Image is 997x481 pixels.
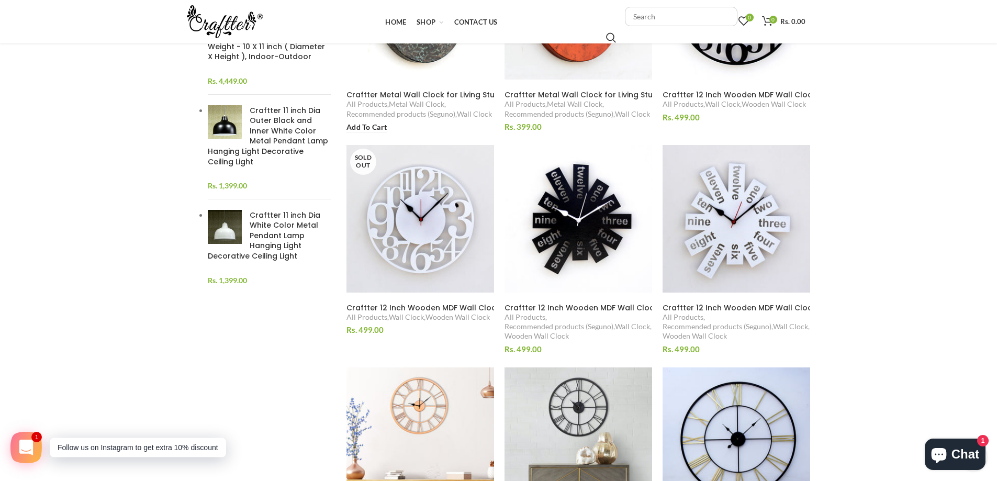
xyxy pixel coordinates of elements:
[625,7,737,26] input: Search
[547,99,602,109] a: Metal Wall Clock
[505,99,545,109] a: All Products
[346,109,455,119] a: Recommended products (Seguno)
[663,90,810,99] a: Craftter 12 Inch Wooden MDF Wall Clock for Living Room Bedroom Decor
[208,276,247,285] span: Rs. 1,399.00
[615,109,650,119] a: Wall Clock
[663,303,940,313] span: Craftter 12 Inch Wooden MDF Wall Clock for Living Room Bedroom Decor
[746,14,754,21] span: 0
[350,149,376,175] span: Sold Out
[505,90,652,99] a: Craftter Metal Wall Clock for Living Study Hall Dining and Bedroom
[606,32,616,43] input: Search
[742,99,806,109] a: Wooden Wall Clock
[663,331,727,341] a: Wooden Wall Clock
[663,99,703,109] a: All Products
[346,90,601,100] span: Craftter Metal Wall Clock for Living Study Hall Dining and Bedroom
[780,17,805,26] span: Rs. 0.00
[346,312,494,322] div: , ,
[663,90,940,100] span: Craftter 12 Inch Wooden MDF Wall Clock for Living Room Bedroom Decor
[773,322,808,331] a: Wall Clock
[769,16,777,24] span: 0
[380,12,411,32] a: Home
[615,322,650,331] a: Wall Clock
[208,210,331,261] a: Craftter 11 inch Dia White Color Metal Pendant Lamp Hanging Light Decorative Ceiling Light
[505,122,542,131] span: Rs. 399.00
[505,109,613,119] a: Recommended products (Seguno)
[457,109,492,119] a: Wall Clock
[663,344,700,354] span: Rs. 499.00
[505,344,542,354] span: Rs. 499.00
[505,90,759,100] span: Craftter Metal Wall Clock for Living Study Hall Dining and Bedroom
[208,210,320,261] span: Craftter 11 inch Dia White Color Metal Pendant Lamp Hanging Light Decorative Ceiling Light
[505,312,652,341] div: , , ,
[425,312,490,322] a: Wooden Wall Clock
[449,12,503,32] a: Contact Us
[208,105,328,167] span: Craftter 11 inch Dia Outer Black and Inner White Color Metal Pendant Lamp Hanging Light Decorativ...
[346,312,387,322] a: All Products
[705,99,740,109] a: Wall Clock
[663,312,703,322] a: All Products
[505,322,613,331] a: Recommended products (Seguno)
[663,99,810,109] div: , ,
[505,99,652,118] div: , , ,
[663,113,700,122] span: Rs. 499.00
[346,325,384,334] span: Rs. 499.00
[505,331,569,341] a: Wooden Wall Clock
[417,18,435,26] span: Shop
[346,99,494,118] div: , , ,
[346,90,494,99] a: Craftter Metal Wall Clock for Living Study Hall Dining and Bedroom
[505,312,545,322] a: All Products
[208,181,247,190] span: Rs. 1,399.00
[663,303,810,312] a: Craftter 12 Inch Wooden MDF Wall Clock for Living Room Bedroom Decor
[346,99,387,109] a: All Products
[208,76,247,85] span: Rs. 4,449.00
[346,122,387,132] a: Add to Cart
[411,12,449,32] a: Shop
[208,105,331,167] a: Craftter 11 inch Dia Outer Black and Inner White Color Metal Pendant Lamp Hanging Light Decorativ...
[454,18,498,26] span: Contact Us
[757,11,811,32] a: 0 Rs. 0.00
[346,303,494,312] a: Craftter 12 Inch Wooden MDF Wall Clock for Living Room Bedroom Decor
[385,18,406,26] span: Home
[346,303,624,313] span: Craftter 12 Inch Wooden MDF Wall Clock for Living Room Bedroom Decor
[663,312,810,341] div: , , ,
[389,99,444,109] a: Metal Wall Clock
[922,439,989,473] inbox-online-store-chat: Shopify online store chat
[505,303,652,312] a: Craftter 12 Inch Wooden MDF Wall Clock for Living Room Bedroom Decor
[663,322,771,331] a: Recommended products (Seguno)
[733,11,754,32] a: 0
[389,312,424,322] a: Wall Clock
[505,303,782,313] span: Craftter 12 Inch Wooden MDF Wall Clock for Living Room Bedroom Decor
